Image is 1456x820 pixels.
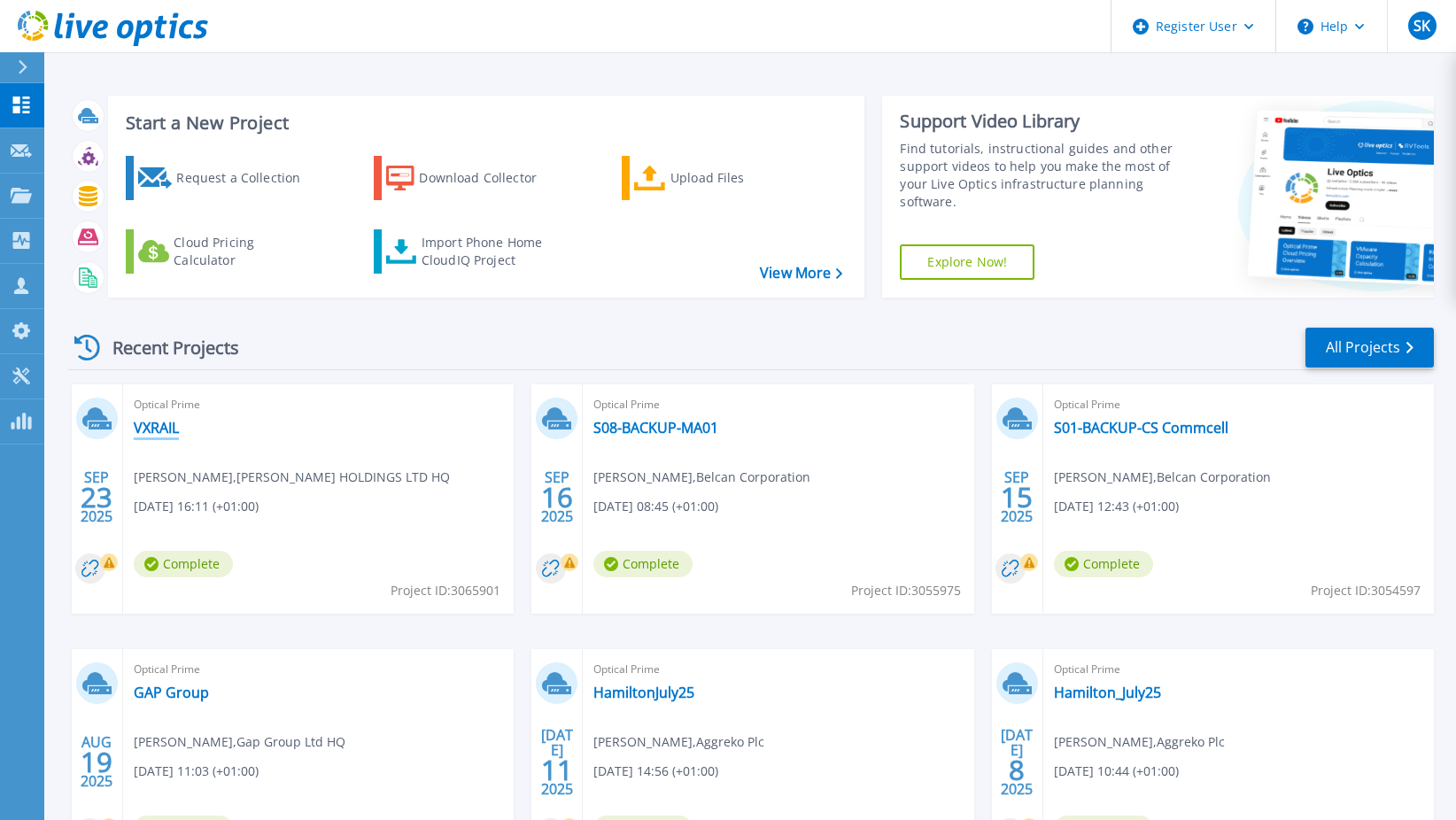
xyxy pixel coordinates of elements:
[593,660,963,679] span: Optical Prime
[540,730,574,794] div: [DATE] 2025
[1054,551,1153,577] span: Complete
[1000,465,1034,530] div: SEP 2025
[1311,581,1421,600] span: Project ID: 3054597
[1305,328,1434,367] a: All Projects
[541,490,573,505] span: 16
[134,497,259,516] span: [DATE] 16:11 (+01:00)
[593,419,718,437] a: S08-BACKUP-MA01
[134,395,503,414] span: Optical Prime
[1054,497,1179,516] span: [DATE] 12:43 (+01:00)
[126,156,323,200] a: Request a Collection
[81,754,112,770] span: 19
[593,732,764,752] span: [PERSON_NAME] , Aggreko Plc
[1001,490,1033,505] span: 15
[391,581,500,600] span: Project ID: 3065901
[541,762,573,777] span: 11
[900,110,1178,133] div: Support Video Library
[1054,660,1423,679] span: Optical Prime
[174,234,315,269] div: Cloud Pricing Calculator
[1413,19,1430,33] span: SK
[68,326,263,369] div: Recent Projects
[134,732,345,752] span: [PERSON_NAME] , Gap Group Ltd HQ
[1054,762,1179,781] span: [DATE] 10:44 (+01:00)
[760,265,842,282] a: View More
[419,160,561,196] div: Download Collector
[134,551,233,577] span: Complete
[81,490,112,505] span: 23
[126,229,323,274] a: Cloud Pricing Calculator
[1009,762,1025,777] span: 8
[593,395,963,414] span: Optical Prime
[593,551,693,577] span: Complete
[1054,468,1271,487] span: [PERSON_NAME] , Belcan Corporation
[80,730,113,794] div: AUG 2025
[374,156,571,200] a: Download Collector
[80,465,113,530] div: SEP 2025
[134,419,179,437] a: VXRAIL
[900,244,1034,280] a: Explore Now!
[593,468,810,487] span: [PERSON_NAME] , Belcan Corporation
[134,684,209,701] a: GAP Group
[1054,684,1161,701] a: Hamilton_July25
[422,234,560,269] div: Import Phone Home CloudIQ Project
[134,660,503,679] span: Optical Prime
[540,465,574,530] div: SEP 2025
[1054,732,1225,752] span: [PERSON_NAME] , Aggreko Plc
[622,156,819,200] a: Upload Files
[593,684,694,701] a: HamiltonJuly25
[593,497,718,516] span: [DATE] 08:45 (+01:00)
[670,160,812,196] div: Upload Files
[134,762,259,781] span: [DATE] 11:03 (+01:00)
[1054,419,1228,437] a: S01-BACKUP-CS Commcell
[593,762,718,781] span: [DATE] 14:56 (+01:00)
[134,468,450,487] span: [PERSON_NAME] , [PERSON_NAME] HOLDINGS LTD HQ
[900,140,1178,211] div: Find tutorials, instructional guides and other support videos to help you make the most of your L...
[1054,395,1423,414] span: Optical Prime
[176,160,318,196] div: Request a Collection
[851,581,961,600] span: Project ID: 3055975
[126,113,842,133] h3: Start a New Project
[1000,730,1034,794] div: [DATE] 2025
